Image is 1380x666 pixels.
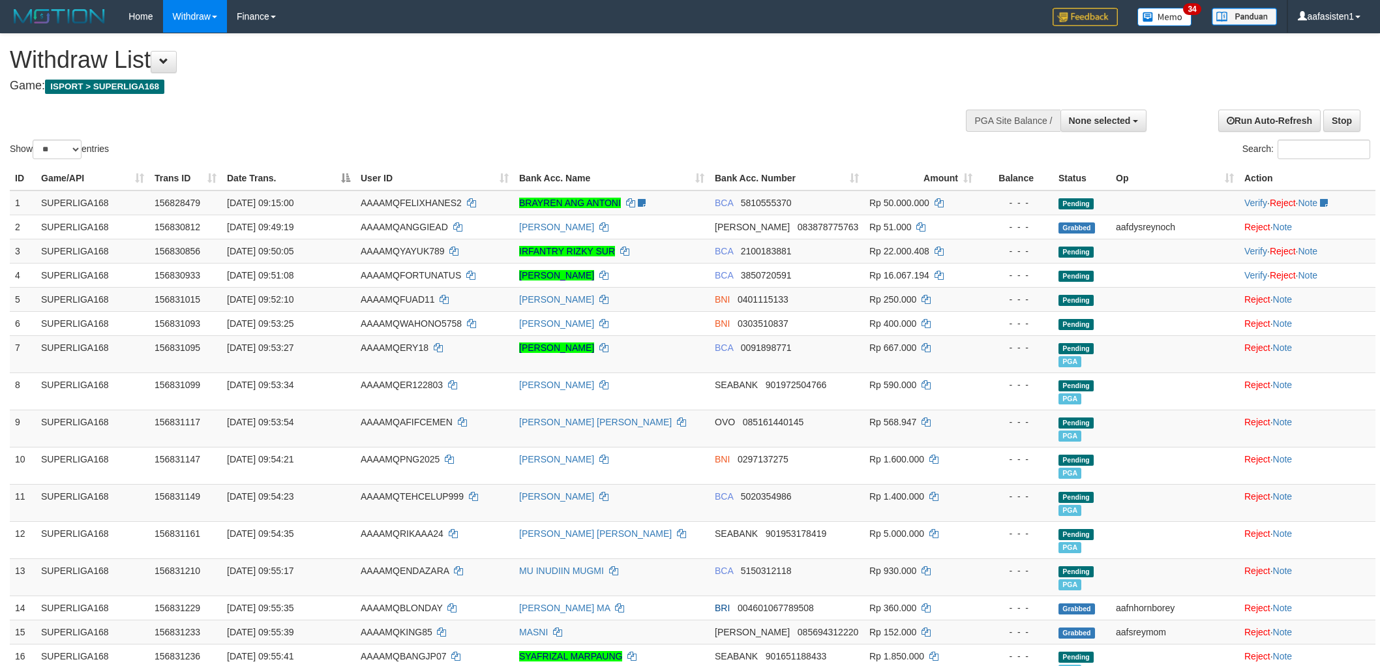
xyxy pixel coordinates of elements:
[1111,596,1239,620] td: aafnhornborey
[715,380,758,390] span: SEABANK
[983,564,1048,577] div: - - -
[1273,222,1293,232] a: Note
[715,294,730,305] span: BNI
[1244,198,1267,208] a: Verify
[1183,3,1201,15] span: 34
[155,222,200,232] span: 156830812
[1239,287,1375,311] td: ·
[519,603,610,613] a: [PERSON_NAME] MA
[519,246,615,256] a: IRFANTRY RIZKY SUR
[1298,198,1317,208] a: Note
[1058,247,1094,258] span: Pending
[983,650,1048,663] div: - - -
[45,80,164,94] span: ISPORT > SUPERLIGA168
[33,140,82,159] select: Showentries
[361,294,435,305] span: AAAAMQFUAD11
[1239,521,1375,558] td: ·
[1058,393,1081,404] span: Marked by aafsengchandara
[155,318,200,329] span: 156831093
[1244,528,1270,539] a: Reject
[715,491,733,502] span: BCA
[983,527,1048,540] div: - - -
[1058,295,1094,306] span: Pending
[741,491,792,502] span: Copy 5020354986 to clipboard
[983,341,1048,354] div: - - -
[1058,356,1081,367] span: Marked by aafsoycanthlai
[1244,491,1270,502] a: Reject
[1270,198,1296,208] a: Reject
[519,380,594,390] a: [PERSON_NAME]
[798,627,858,637] span: Copy 085694312220 to clipboard
[227,198,293,208] span: [DATE] 09:15:00
[1058,198,1094,209] span: Pending
[983,293,1048,306] div: - - -
[1058,222,1095,234] span: Grabbed
[222,166,355,190] th: Date Trans.: activate to sort column descending
[1239,335,1375,372] td: ·
[1239,190,1375,215] td: · ·
[1239,239,1375,263] td: · ·
[361,528,443,539] span: AAAAMQRIKAAA24
[1273,318,1293,329] a: Note
[983,317,1048,330] div: - - -
[1273,417,1293,427] a: Note
[1058,492,1094,503] span: Pending
[10,596,36,620] td: 14
[10,47,907,73] h1: Withdraw List
[1069,115,1131,126] span: None selected
[361,603,443,613] span: AAAAMQBLONDAY
[519,528,672,539] a: [PERSON_NAME] [PERSON_NAME]
[361,651,447,661] span: AAAAMQBANGJP07
[227,270,293,280] span: [DATE] 09:51:08
[1058,505,1081,516] span: Marked by aafsoycanthlai
[1239,410,1375,447] td: ·
[36,410,149,447] td: SUPERLIGA168
[983,245,1048,258] div: - - -
[355,166,514,190] th: User ID: activate to sort column ascending
[869,318,916,329] span: Rp 400.000
[155,270,200,280] span: 156830933
[519,198,621,208] a: BRAYREN ANG ANTONI
[869,246,929,256] span: Rp 22.000.408
[1058,343,1094,354] span: Pending
[227,294,293,305] span: [DATE] 09:52:10
[715,627,790,637] span: [PERSON_NAME]
[1244,651,1270,661] a: Reject
[155,454,200,464] span: 156831147
[361,454,440,464] span: AAAAMQPNG2025
[715,528,758,539] span: SEABANK
[741,246,792,256] span: Copy 2100183881 to clipboard
[36,447,149,484] td: SUPERLIGA168
[361,566,449,576] span: AAAAMQENDAZARA
[227,627,293,637] span: [DATE] 09:55:39
[227,566,293,576] span: [DATE] 09:55:17
[1212,8,1277,25] img: panduan.png
[227,222,293,232] span: [DATE] 09:49:19
[227,380,293,390] span: [DATE] 09:53:34
[155,417,200,427] span: 156831117
[36,372,149,410] td: SUPERLIGA168
[766,528,826,539] span: Copy 901953178419 to clipboard
[1244,342,1270,353] a: Reject
[715,246,733,256] span: BCA
[10,620,36,644] td: 15
[1239,447,1375,484] td: ·
[1058,652,1094,663] span: Pending
[1273,491,1293,502] a: Note
[155,491,200,502] span: 156831149
[361,198,462,208] span: AAAAMQFELIXHANES2
[227,318,293,329] span: [DATE] 09:53:25
[10,410,36,447] td: 9
[514,166,710,190] th: Bank Acc. Name: activate to sort column ascending
[869,603,916,613] span: Rp 360.000
[155,198,200,208] span: 156828479
[983,626,1048,639] div: - - -
[10,311,36,335] td: 6
[519,342,594,353] a: [PERSON_NAME]
[1239,596,1375,620] td: ·
[1060,110,1147,132] button: None selected
[1058,455,1094,466] span: Pending
[361,342,428,353] span: AAAAMQERY18
[983,453,1048,466] div: - - -
[361,380,443,390] span: AAAAMQER122803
